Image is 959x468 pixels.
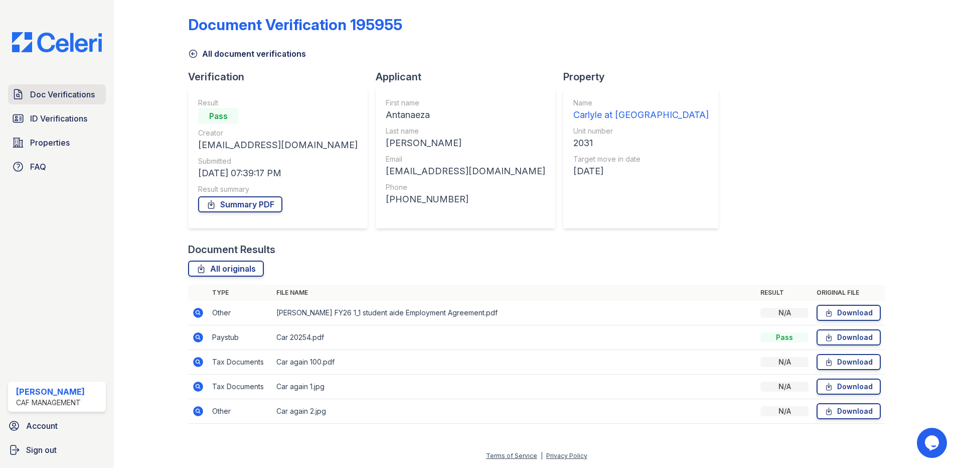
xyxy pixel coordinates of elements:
[188,48,306,60] a: All document verifications
[573,154,709,164] div: Target move in date
[4,416,110,436] a: Account
[760,308,809,318] div: N/A
[208,325,272,350] td: Paystub
[198,184,358,194] div: Result summary
[272,375,756,399] td: Car again 1.jpg
[26,444,57,456] span: Sign out
[376,70,563,84] div: Applicant
[760,357,809,367] div: N/A
[817,354,881,370] a: Download
[198,98,358,108] div: Result
[198,166,358,180] div: [DATE] 07:39:17 PM
[546,452,587,459] a: Privacy Policy
[8,108,106,129] a: ID Verifications
[817,305,881,321] a: Download
[198,156,358,166] div: Submitted
[198,196,282,212] a: Summary PDF
[813,285,885,301] th: Original file
[386,154,545,164] div: Email
[208,301,272,325] td: Other
[198,108,238,124] div: Pass
[208,285,272,301] th: Type
[8,157,106,177] a: FAQ
[573,126,709,136] div: Unit number
[198,138,358,152] div: [EMAIL_ADDRESS][DOMAIN_NAME]
[760,332,809,342] div: Pass
[188,261,264,277] a: All originals
[188,70,376,84] div: Verification
[272,285,756,301] th: File name
[573,136,709,150] div: 2031
[917,428,949,458] iframe: chat widget
[386,126,545,136] div: Last name
[541,452,543,459] div: |
[386,164,545,178] div: [EMAIL_ADDRESS][DOMAIN_NAME]
[573,98,709,108] div: Name
[756,285,813,301] th: Result
[16,398,85,408] div: CAF Management
[817,403,881,419] a: Download
[386,192,545,206] div: [PHONE_NUMBER]
[386,182,545,192] div: Phone
[386,108,545,122] div: Antanaeza
[817,379,881,395] a: Download
[30,161,46,173] span: FAQ
[760,382,809,392] div: N/A
[272,301,756,325] td: [PERSON_NAME] FY26 1_1 student aide Employment Agreement.pdf
[188,16,402,34] div: Document Verification 195955
[4,32,110,52] img: CE_Logo_Blue-a8612792a0a2168367f1c8372b55b34899dd931a85d93a1a3d3e32e68fde9ad4.png
[386,136,545,150] div: [PERSON_NAME]
[208,375,272,399] td: Tax Documents
[817,329,881,345] a: Download
[26,420,58,432] span: Account
[760,406,809,416] div: N/A
[272,399,756,424] td: Car again 2.jpg
[573,98,709,122] a: Name Carlyle at [GEOGRAPHIC_DATA]
[4,440,110,460] a: Sign out
[30,112,87,125] span: ID Verifications
[563,70,727,84] div: Property
[272,325,756,350] td: Car 20254.pdf
[8,133,106,153] a: Properties
[272,350,756,375] td: Car again 100.pdf
[208,350,272,375] td: Tax Documents
[8,84,106,104] a: Doc Verifications
[188,243,275,257] div: Document Results
[573,164,709,178] div: [DATE]
[386,98,545,108] div: First name
[198,128,358,138] div: Creator
[30,137,70,149] span: Properties
[573,108,709,122] div: Carlyle at [GEOGRAPHIC_DATA]
[208,399,272,424] td: Other
[486,452,537,459] a: Terms of Service
[16,386,85,398] div: [PERSON_NAME]
[30,88,95,100] span: Doc Verifications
